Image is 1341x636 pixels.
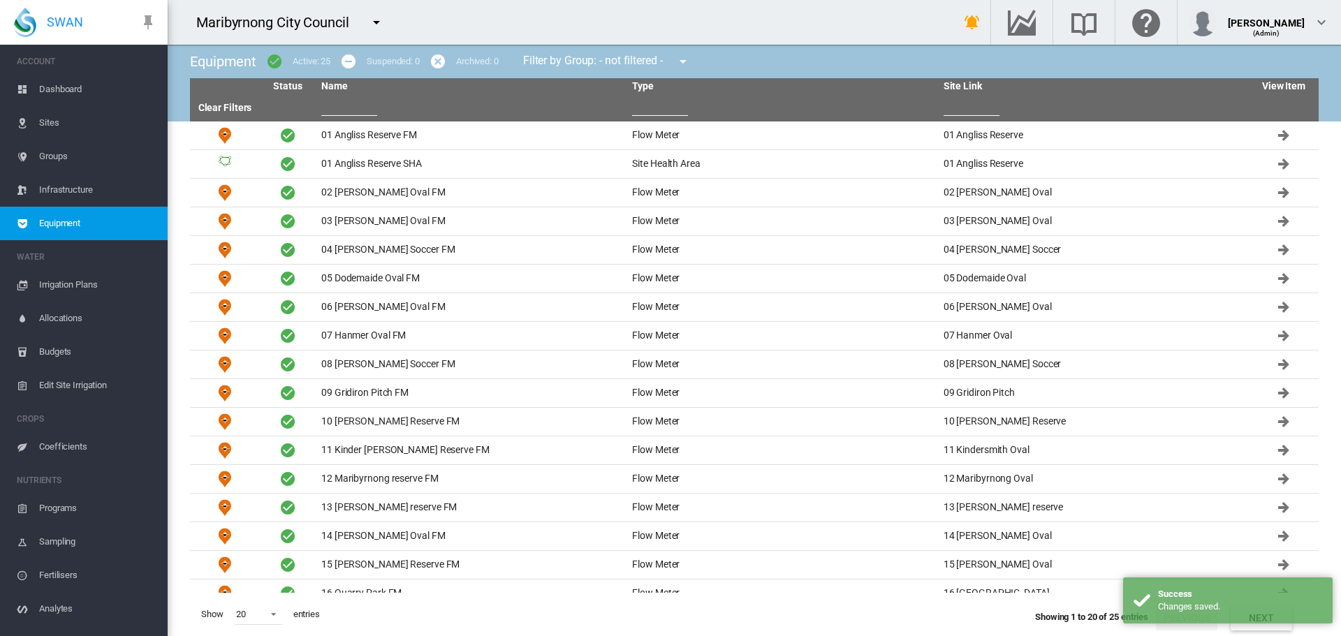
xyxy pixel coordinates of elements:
a: Status [273,80,302,91]
img: SWAN-Landscape-Logo-Colour-drop.png [14,8,36,37]
td: Flow Meter [190,293,260,321]
img: 9.svg [217,127,233,144]
span: Active [279,213,296,230]
div: Archived: 0 [456,55,499,68]
td: Flow Meter [190,322,260,350]
span: Active [279,471,296,487]
button: Click to go to equipment [1270,293,1298,321]
img: 9.svg [217,242,233,258]
md-icon: Click here for help [1129,14,1163,31]
td: Flow Meter [626,494,937,522]
td: Flow Meter [626,207,937,235]
tr: Flow Meter 12 Maribyrnong reserve FM Flow Meter 12 Maribyrnong Oval Click to go to equipment [190,465,1319,494]
md-icon: Click to go to equipment [1275,499,1292,516]
td: 12 Maribyrnong Oval [938,465,1249,493]
td: 01 Angliss Reserve FM [316,121,626,149]
img: 9.svg [217,442,233,459]
button: Click to go to equipment [1270,236,1298,264]
span: Showing 1 to 20 of 25 entries [1035,612,1148,622]
md-icon: Click to go to equipment [1275,442,1292,459]
tr: Flow Meter 13 [PERSON_NAME] reserve FM Flow Meter 13 [PERSON_NAME] reserve Click to go to equipment [190,494,1319,522]
td: 11 Kinder [PERSON_NAME] Reserve FM [316,436,626,464]
td: 10 [PERSON_NAME] Reserve FM [316,408,626,436]
md-icon: Click to go to equipment [1275,528,1292,545]
img: 9.svg [217,184,233,201]
td: 06 [PERSON_NAME] Oval FM [316,293,626,321]
button: Click to go to equipment [1270,408,1298,436]
td: 14 [PERSON_NAME] Oval [938,522,1249,550]
span: Sampling [39,525,156,559]
span: Active [279,499,296,516]
span: entries [288,602,325,626]
span: Budgets [39,335,156,369]
button: icon-minus-circle [335,47,362,75]
td: Flow Meter [626,436,937,464]
tr: Flow Meter 09 Gridiron Pitch FM Flow Meter 09 Gridiron Pitch Click to go to equipment [190,379,1319,408]
tr: Flow Meter 01 Angliss Reserve FM Flow Meter 01 Angliss Reserve Click to go to equipment [190,121,1319,150]
span: Infrastructure [39,173,156,207]
button: icon-bell-ring [958,8,986,36]
button: Click to go to equipment [1270,150,1298,178]
tr: Flow Meter 10 [PERSON_NAME] Reserve FM Flow Meter 10 [PERSON_NAME] Reserve Click to go to equipment [190,408,1319,436]
td: Flow Meter [190,207,260,235]
img: 3.svg [217,156,233,172]
td: Flow Meter [190,379,260,407]
td: 05 Dodemaide Oval [938,265,1249,293]
span: Active [279,156,296,172]
img: 9.svg [217,556,233,573]
td: 09 Gridiron Pitch FM [316,379,626,407]
span: Equipment [39,207,156,240]
td: Flow Meter [626,465,937,493]
md-icon: icon-minus-circle [340,53,357,70]
md-icon: Click to go to equipment [1275,471,1292,487]
div: 20 [236,609,246,619]
tr: Flow Meter 06 [PERSON_NAME] Oval FM Flow Meter 06 [PERSON_NAME] Oval Click to go to equipment [190,293,1319,322]
button: Click to go to equipment [1270,322,1298,350]
span: Dashboard [39,73,156,106]
td: Flow Meter [626,179,937,207]
td: Flow Meter [190,265,260,293]
span: Analytes [39,592,156,626]
md-icon: Click to go to equipment [1275,299,1292,316]
md-icon: Click to go to equipment [1275,356,1292,373]
tr: Flow Meter 05 Dodemaide Oval FM Flow Meter 05 Dodemaide Oval Click to go to equipment [190,265,1319,293]
md-icon: Click to go to equipment [1275,242,1292,258]
md-icon: icon-cancel [430,53,446,70]
span: SWAN [47,13,83,31]
img: 9.svg [217,213,233,230]
span: Irrigation Plans [39,268,156,302]
img: 9.svg [217,270,233,287]
tr: Flow Meter 08 [PERSON_NAME] Soccer FM Flow Meter 08 [PERSON_NAME] Soccer Click to go to equipment [190,350,1319,379]
td: Flow Meter [190,236,260,264]
md-icon: icon-menu-down [675,53,691,70]
md-icon: Click to go to equipment [1275,556,1292,573]
a: Clear Filters [198,102,252,113]
td: 03 [PERSON_NAME] Oval [938,207,1249,235]
md-icon: Click to go to equipment [1275,184,1292,201]
img: 9.svg [217,327,233,344]
tr: Flow Meter 02 [PERSON_NAME] Oval FM Flow Meter 02 [PERSON_NAME] Oval Click to go to equipment [190,179,1319,207]
img: 9.svg [217,528,233,545]
td: 02 [PERSON_NAME] Oval FM [316,179,626,207]
img: 9.svg [217,499,233,516]
div: Success [1158,588,1322,600]
tr: Flow Meter 14 [PERSON_NAME] Oval FM Flow Meter 14 [PERSON_NAME] Oval Click to go to equipment [190,522,1319,551]
md-icon: Go to the Data Hub [1005,14,1039,31]
td: Flow Meter [190,436,260,464]
td: 01 Angliss Reserve SHA [316,150,626,178]
span: Active [279,556,296,573]
td: 13 [PERSON_NAME] reserve FM [316,494,626,522]
div: Success Changes saved. [1123,577,1333,623]
button: Click to go to equipment [1270,350,1298,378]
img: profile.jpg [1189,8,1217,36]
div: Active: 25 [293,55,330,68]
div: Filter by Group: - not filtered - [513,47,702,75]
button: Click to go to equipment [1270,179,1298,207]
span: Equipment [190,53,256,70]
td: 13 [PERSON_NAME] reserve [938,494,1249,522]
td: 10 [PERSON_NAME] Reserve [938,408,1249,436]
span: Active [279,385,296,401]
md-icon: Click to go to equipment [1275,156,1292,172]
td: 08 [PERSON_NAME] Soccer [938,350,1249,378]
span: NUTRIENTS [17,469,156,491]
